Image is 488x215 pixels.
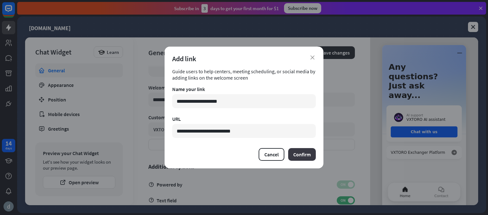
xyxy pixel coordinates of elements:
div: URL [172,116,316,122]
button: Cancel [259,148,284,161]
div: Guide users to help centers, meeting scheduling, or social media by adding links on the welcome s... [172,68,316,81]
div: Name your link [172,86,316,92]
i: close [310,55,315,60]
button: Confirm [288,148,316,161]
button: Open LiveChat chat widget [5,3,24,22]
div: Add link [172,54,316,63]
